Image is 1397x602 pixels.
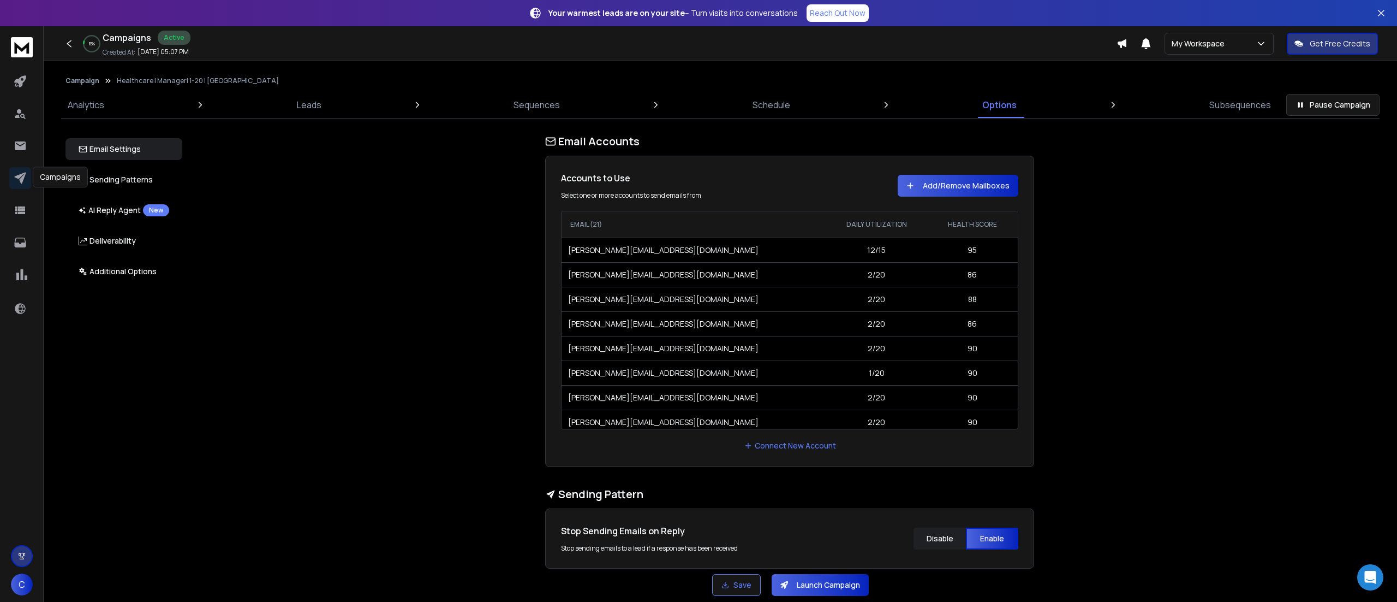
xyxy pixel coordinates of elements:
a: Sequences [507,92,566,118]
p: Created At: [103,48,135,57]
button: Get Free Credits [1287,33,1378,55]
p: Subsequences [1209,98,1271,111]
p: [DATE] 05:07 PM [138,48,189,56]
a: Leads [290,92,328,118]
div: Active [158,31,190,45]
button: Pause Campaign [1286,94,1380,116]
div: Open Intercom Messenger [1357,564,1383,591]
h1: Campaigns [103,31,151,44]
div: Campaigns [33,167,88,187]
button: C [11,574,33,595]
p: Analytics [68,98,104,111]
p: Sequences [514,98,560,111]
p: Get Free Credits [1310,38,1370,49]
p: Healthcare | Manager| 1-20 | [GEOGRAPHIC_DATA] [117,76,279,85]
p: – Turn visits into conversations [548,8,798,19]
button: Email Settings [65,138,182,160]
p: Options [982,98,1017,111]
a: Schedule [746,92,797,118]
h1: Email Accounts [545,134,1034,149]
a: Subsequences [1203,92,1277,118]
strong: Your warmest leads are on your site [548,8,685,18]
p: 6 % [89,40,95,47]
a: Options [976,92,1023,118]
img: logo [11,37,33,57]
button: Campaign [65,76,99,85]
a: Reach Out Now [807,4,869,22]
a: Analytics [61,92,111,118]
p: Schedule [753,98,790,111]
p: Email Settings [79,144,141,155]
p: My Workspace [1172,38,1229,49]
p: Reach Out Now [810,8,865,19]
p: Leads [297,98,321,111]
